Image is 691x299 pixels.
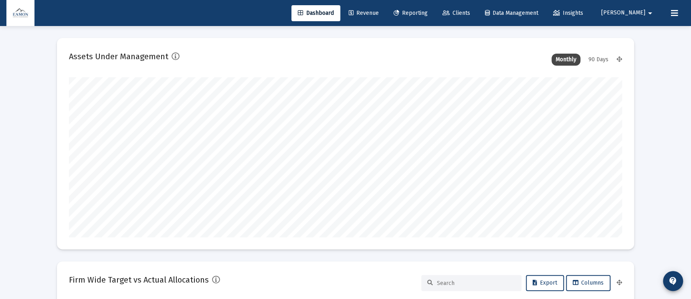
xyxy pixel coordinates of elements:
img: Dashboard [12,5,28,21]
span: Columns [573,279,604,286]
h2: Assets Under Management [69,50,168,63]
button: Columns [566,275,610,291]
div: 90 Days [584,54,612,66]
span: Clients [442,10,470,16]
h2: Firm Wide Target vs Actual Allocations [69,273,209,286]
mat-icon: arrow_drop_down [645,5,655,21]
span: Export [533,279,557,286]
span: [PERSON_NAME] [601,10,645,16]
a: Revenue [342,5,385,21]
span: Reporting [394,10,428,16]
div: Monthly [552,54,580,66]
a: Dashboard [291,5,340,21]
input: Search [437,280,515,287]
a: Clients [436,5,477,21]
mat-icon: contact_support [668,276,678,286]
span: Insights [553,10,583,16]
a: Insights [547,5,590,21]
a: Reporting [387,5,434,21]
span: Dashboard [298,10,334,16]
button: [PERSON_NAME] [592,5,665,21]
span: Revenue [349,10,379,16]
span: Data Management [485,10,538,16]
button: Export [526,275,564,291]
a: Data Management [479,5,545,21]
